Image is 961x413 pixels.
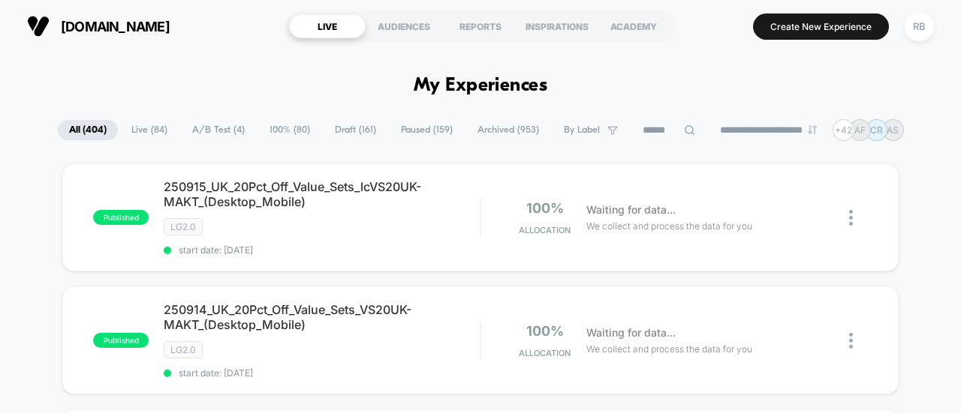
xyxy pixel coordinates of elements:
span: 250914_UK_20Pct_Off_Value_Sets_VS20UK-MAKT_(Desktop_Mobile) [164,302,480,332]
div: RB [905,12,934,41]
img: close [849,210,853,226]
img: end [808,125,817,134]
span: LG2.0 [164,218,203,235]
span: A/B Test ( 4 ) [181,120,256,140]
span: 250915_UK_20Pct_Off_Value_Sets_lcVS20UK-MAKT_(Desktop_Mobile) [164,179,480,209]
p: CR [870,124,883,136]
span: Waiting for data... [586,325,676,341]
button: [DOMAIN_NAME] [23,14,174,38]
p: AF [854,124,866,136]
span: start date: [DATE] [164,367,480,379]
img: close [849,333,853,349]
span: 100% [526,200,564,216]
div: REPORTS [442,14,519,38]
img: Visually logo [27,15,50,37]
button: RB [900,11,938,42]
span: LG2.0 [164,341,203,358]
span: Paused ( 159 ) [390,120,464,140]
h1: My Experiences [414,75,548,97]
span: published [93,210,149,225]
div: AUDIENCES [366,14,442,38]
span: We collect and process the data for you [586,219,752,233]
span: Archived ( 953 ) [466,120,550,140]
button: Create New Experience [753,13,889,40]
span: Live ( 84 ) [120,120,179,140]
div: LIVE [289,14,366,38]
span: Draft ( 161 ) [324,120,387,140]
span: All ( 404 ) [58,120,118,140]
span: By Label [564,124,600,136]
div: ACADEMY [595,14,672,38]
div: + 42 [833,119,854,141]
span: We collect and process the data for you [586,342,752,356]
span: Allocation [519,225,571,235]
span: 100% ( 80 ) [258,120,321,140]
span: Allocation [519,348,571,358]
span: published [93,333,149,348]
span: [DOMAIN_NAME] [61,19,170,34]
p: AS [887,124,899,136]
span: start date: [DATE] [164,244,480,256]
div: INSPIRATIONS [519,14,595,38]
span: 100% [526,323,564,339]
span: Waiting for data... [586,202,676,218]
